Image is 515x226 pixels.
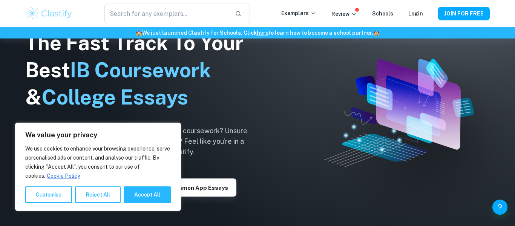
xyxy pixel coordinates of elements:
[15,123,181,211] div: We value your privacy
[75,186,121,203] button: Reject All
[138,184,236,191] a: Explore Common App essays
[492,200,507,215] button: Help and Feedback
[136,30,142,36] span: 🏫
[124,186,171,203] button: Accept All
[104,3,229,24] input: Search for any exemplars...
[281,9,316,17] p: Exemplars
[46,172,80,179] a: Cookie Policy
[257,30,268,36] a: here
[70,58,211,82] span: IB Coursework
[25,131,171,140] p: We value your privacy
[408,11,423,17] a: Login
[25,6,73,21] img: Clastify logo
[2,29,513,37] h6: We just launched Clastify for Schools. Click to learn how to become a school partner.
[438,7,490,20] button: JOIN FOR FREE
[41,85,188,109] span: College Essays
[25,144,171,180] p: We use cookies to enhance your browsing experience, serve personalised ads or content, and analys...
[25,29,259,111] h1: The Fast Track To Your Best &
[138,178,236,197] button: Explore Common App essays
[324,59,474,168] img: Clastify hero
[331,10,357,18] p: Review
[373,30,380,36] span: 🏫
[25,186,72,203] button: Customise
[372,11,393,17] a: Schools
